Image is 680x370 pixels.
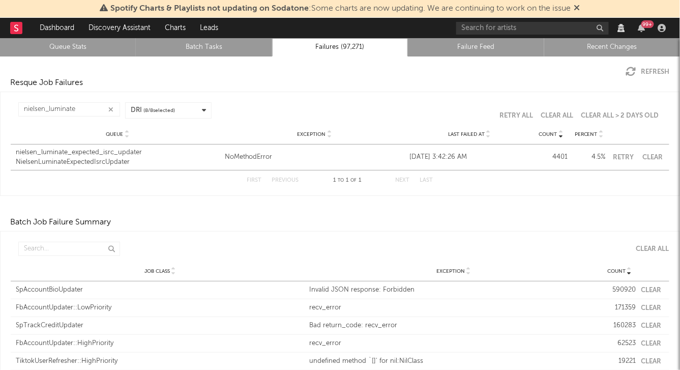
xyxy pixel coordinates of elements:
[131,105,175,116] div: DRI
[298,131,326,137] span: Exception
[575,131,598,137] span: Percent
[193,18,225,38] a: Leads
[641,340,662,347] button: Clear
[278,41,402,53] a: Failures (97,271)
[636,246,669,252] div: Clear All
[641,358,662,365] button: Clear
[143,107,175,115] span: ( 8 / 8 selected)
[16,285,305,295] div: SpAccountBioUpdater
[310,321,599,331] div: Bad return_code: recv_error
[144,268,170,274] span: Job Class
[641,154,664,161] button: Clear
[603,303,636,313] div: 171359
[81,18,158,38] a: Discovery Assistant
[247,178,262,183] button: First
[448,131,485,137] span: Last Failed At
[574,5,580,13] span: Dismiss
[310,303,599,313] div: recv_error
[16,303,305,313] div: FbAccountUpdater::LowPriority
[310,356,599,366] div: undefined method `[]' for nil:NilClass
[603,321,636,331] div: 160283
[10,216,111,229] div: Batch Job Failure Summary
[158,18,193,38] a: Charts
[573,152,606,162] div: 4.5 %
[641,305,662,311] button: Clear
[350,178,357,183] span: of
[16,321,305,331] div: SpTrackCreditUpdater
[319,175,375,187] div: 1 1 1
[111,5,571,13] span: : Some charts are now updating. We are continuing to work on the issue
[225,152,405,162] a: NoMethodError
[641,20,654,28] div: 99 +
[141,41,266,53] a: Batch Tasks
[535,152,568,162] div: 4401
[541,112,574,119] button: Clear All
[396,178,410,183] button: Next
[16,157,220,167] div: NielsenLuminateExpectedIsrcUpdater
[272,178,299,183] button: Previous
[6,41,130,53] a: Queue Stats
[310,338,599,349] div: recv_error
[456,22,609,35] input: Search for artists
[310,285,599,295] div: Invalid JSON response: Forbidden
[16,338,305,349] div: FbAccountUpdater::HighPriority
[499,112,533,119] button: Retry All
[638,24,645,32] button: 99+
[18,102,120,117] input: Search...
[629,246,669,252] button: Clear All
[581,112,659,119] button: Clear All > 2 Days Old
[16,148,220,158] div: nielsen_luminate_expected_isrc_updater
[603,285,636,295] div: 590920
[641,287,662,294] button: Clear
[111,5,309,13] span: Spotify Charts & Playlists not updating on Sodatone
[16,356,305,366] div: TiktokUserRefresher::HighPriority
[106,131,123,137] span: Queue
[420,178,433,183] button: Last
[641,323,662,329] button: Clear
[16,148,220,167] a: nielsen_luminate_expected_isrc_updaterNielsenLuminateExpectedIsrcUpdater
[33,18,81,38] a: Dashboard
[413,41,538,53] a: Failure Feed
[626,67,670,77] button: Refresh
[550,41,674,53] a: Recent Changes
[409,152,529,162] div: [DATE] 3:42:26 AM
[436,268,465,274] span: Exception
[18,242,120,256] input: Search...
[611,154,636,161] button: Retry
[603,338,636,349] div: 62523
[608,268,626,274] span: Count
[539,131,557,137] span: Count
[603,356,636,366] div: 19221
[10,77,83,89] div: Resque Job Failures
[338,178,344,183] span: to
